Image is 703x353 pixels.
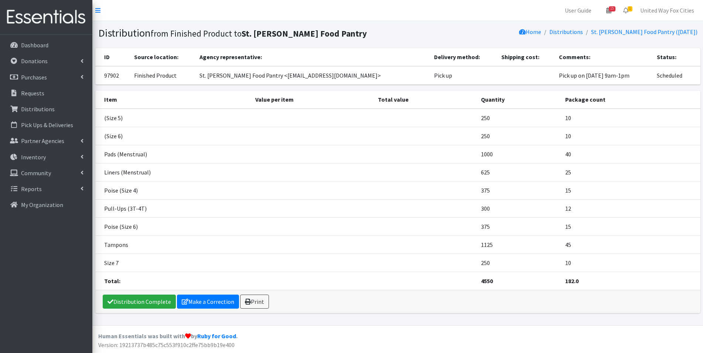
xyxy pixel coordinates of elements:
[21,105,55,113] p: Distributions
[195,48,429,66] th: Agency representative:
[591,28,697,35] a: St. [PERSON_NAME] Food Pantry ([DATE])
[3,118,89,132] a: Pick Ups & Deliveries
[477,199,561,217] td: 300
[95,109,251,127] td: (Size 5)
[477,127,561,145] td: 250
[103,295,176,309] a: Distribution Complete
[95,127,251,145] td: (Size 6)
[628,6,632,11] span: 1
[561,127,700,145] td: 10
[3,150,89,164] a: Inventory
[3,133,89,148] a: Partner Agencies
[197,332,236,340] a: Ruby for Good
[21,41,48,49] p: Dashboard
[3,54,89,68] a: Donations
[98,332,238,340] strong: Human Essentials was built with by .
[554,48,652,66] th: Comments:
[151,28,367,39] small: from Finished Product to
[95,163,251,181] td: Liners (Menstrual)
[251,91,374,109] th: Value per item
[477,235,561,254] td: 1125
[21,185,42,193] p: Reports
[634,3,700,18] a: United Way Fox Cities
[21,169,51,177] p: Community
[130,66,195,85] td: Finished Product
[373,91,476,109] th: Total value
[430,66,497,85] td: Pick up
[477,109,561,127] td: 250
[95,91,251,109] th: Item
[561,217,700,235] td: 15
[21,153,46,161] p: Inventory
[95,48,130,66] th: ID
[242,28,367,39] b: St. [PERSON_NAME] Food Pantry
[21,121,73,129] p: Pick Ups & Deliveries
[652,66,700,85] td: Scheduled
[477,181,561,199] td: 375
[95,235,251,254] td: Tampons
[561,254,700,272] td: 10
[477,163,561,181] td: 625
[497,48,554,66] th: Shipping cost:
[3,86,89,101] a: Requests
[652,48,700,66] th: Status:
[104,277,120,285] strong: Total:
[195,66,429,85] td: St. [PERSON_NAME] Food Pantry <[EMAIL_ADDRESS][DOMAIN_NAME]>
[3,70,89,85] a: Purchases
[477,91,561,109] th: Quantity
[561,163,700,181] td: 25
[561,235,700,254] td: 45
[95,217,251,235] td: Poise (Size 6)
[21,89,44,97] p: Requests
[240,295,269,309] a: Print
[177,295,239,309] a: Make a Correction
[609,6,615,11] span: 15
[519,28,541,35] a: Home
[3,197,89,212] a: My Organization
[3,5,89,30] img: HumanEssentials
[3,166,89,180] a: Community
[21,74,47,81] p: Purchases
[95,66,130,85] td: 97902
[561,181,700,199] td: 15
[561,199,700,217] td: 12
[95,181,251,199] td: Poise (Size 4)
[561,145,700,163] td: 40
[600,3,617,18] a: 15
[481,277,493,285] strong: 4550
[21,57,48,65] p: Donations
[3,38,89,52] a: Dashboard
[430,48,497,66] th: Delivery method:
[554,66,652,85] td: Pick up on [DATE] 9am-1pm
[561,109,700,127] td: 10
[3,102,89,116] a: Distributions
[21,201,63,208] p: My Organization
[565,277,579,285] strong: 182.0
[477,217,561,235] td: 375
[617,3,634,18] a: 1
[3,181,89,196] a: Reports
[561,91,700,109] th: Package count
[477,145,561,163] td: 1000
[98,341,235,349] span: Version: 19213737b485c75c553f910c2ffe75bb9b19e400
[98,27,395,40] h1: Distribution
[549,28,583,35] a: Distributions
[559,3,597,18] a: User Guide
[130,48,195,66] th: Source location:
[95,199,251,217] td: Pull-Ups (3T-4T)
[95,254,251,272] td: Size 7
[95,145,251,163] td: Pads (Menstrual)
[477,254,561,272] td: 250
[21,137,64,145] p: Partner Agencies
